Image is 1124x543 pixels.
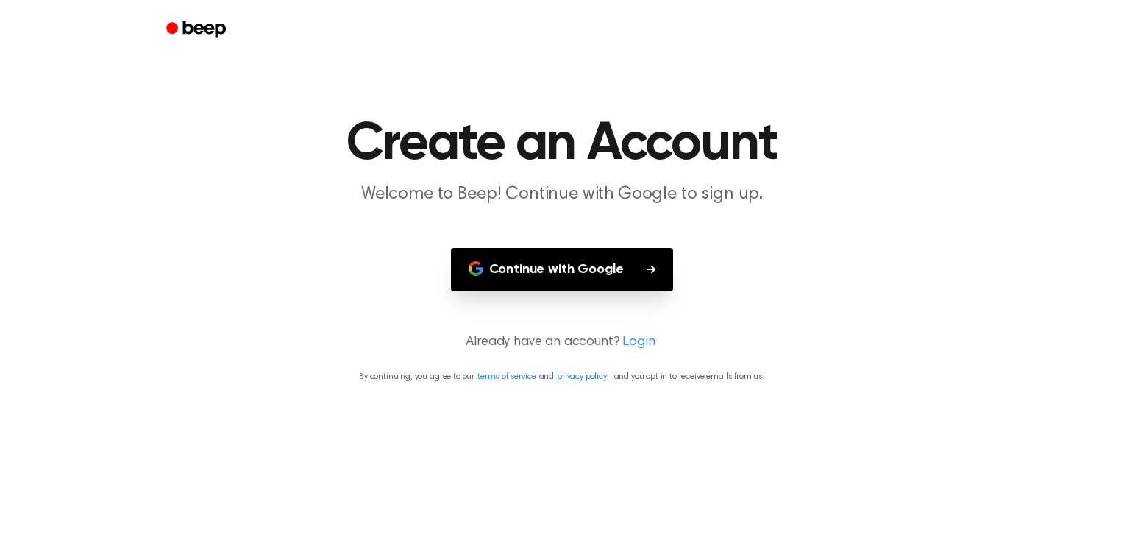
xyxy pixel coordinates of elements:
[280,182,844,207] p: Welcome to Beep! Continue with Google to sign up.
[185,118,939,171] h1: Create an Account
[18,333,1106,352] p: Already have an account?
[18,370,1106,383] p: By continuing, you agree to our and , and you opt in to receive emails from us.
[451,248,674,291] button: Continue with Google
[622,333,655,352] a: Login
[477,372,536,381] a: terms of service
[557,372,607,381] a: privacy policy
[156,15,239,44] a: Beep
